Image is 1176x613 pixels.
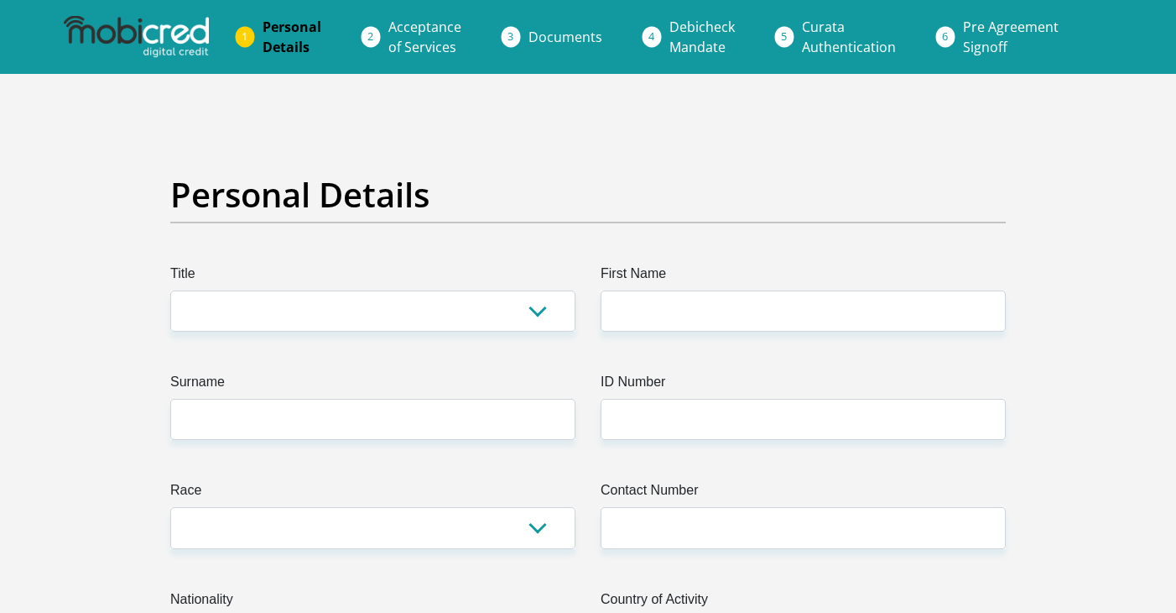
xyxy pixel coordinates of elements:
[601,480,1006,507] label: Contact Number
[601,291,1006,332] input: First Name
[170,175,1006,215] h2: Personal Details
[788,10,909,64] a: CurataAuthentication
[249,10,335,64] a: PersonalDetails
[601,264,1006,291] label: First Name
[170,372,575,399] label: Surname
[375,10,475,64] a: Acceptanceof Services
[963,18,1059,56] span: Pre Agreement Signoff
[802,18,896,56] span: Curata Authentication
[669,18,735,56] span: Debicheck Mandate
[263,18,321,56] span: Personal Details
[528,28,602,46] span: Documents
[388,18,461,56] span: Acceptance of Services
[170,480,575,507] label: Race
[515,20,616,54] a: Documents
[170,399,575,440] input: Surname
[64,16,208,58] img: mobicred logo
[950,10,1072,64] a: Pre AgreementSignoff
[601,399,1006,440] input: ID Number
[656,10,748,64] a: DebicheckMandate
[601,507,1006,548] input: Contact Number
[601,372,1006,399] label: ID Number
[170,264,575,291] label: Title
